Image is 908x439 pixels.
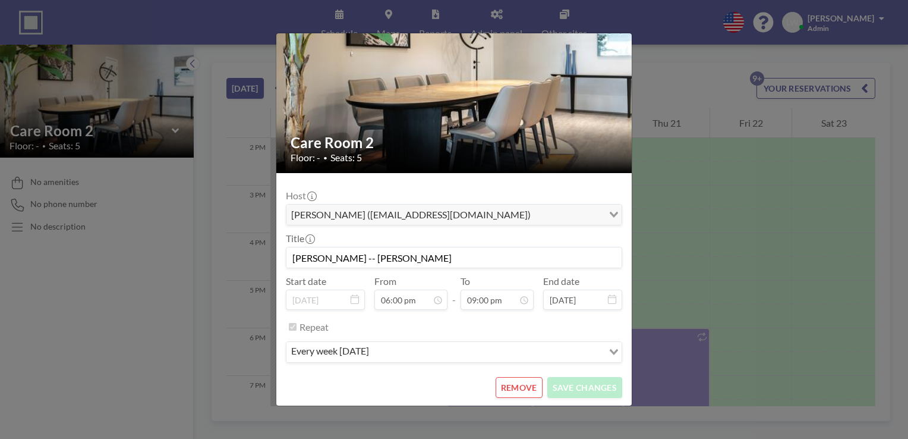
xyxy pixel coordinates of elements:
[373,344,602,360] input: Search for option
[289,344,371,360] span: every week [DATE]
[534,207,602,222] input: Search for option
[452,280,456,306] span: -
[543,275,579,287] label: End date
[286,205,622,225] div: Search for option
[286,275,326,287] label: Start date
[496,377,543,398] button: REMOVE
[461,275,470,287] label: To
[286,190,316,202] label: Host
[323,153,327,162] span: •
[286,342,622,362] div: Search for option
[291,152,320,164] span: Floor: -
[330,152,362,164] span: Seats: 5
[547,377,622,398] button: SAVE CHANGES
[286,247,622,268] input: (No title)
[289,207,533,222] span: [PERSON_NAME] ([EMAIL_ADDRESS][DOMAIN_NAME])
[374,275,396,287] label: From
[286,233,314,244] label: Title
[291,134,619,152] h2: Care Room 2
[299,321,329,333] label: Repeat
